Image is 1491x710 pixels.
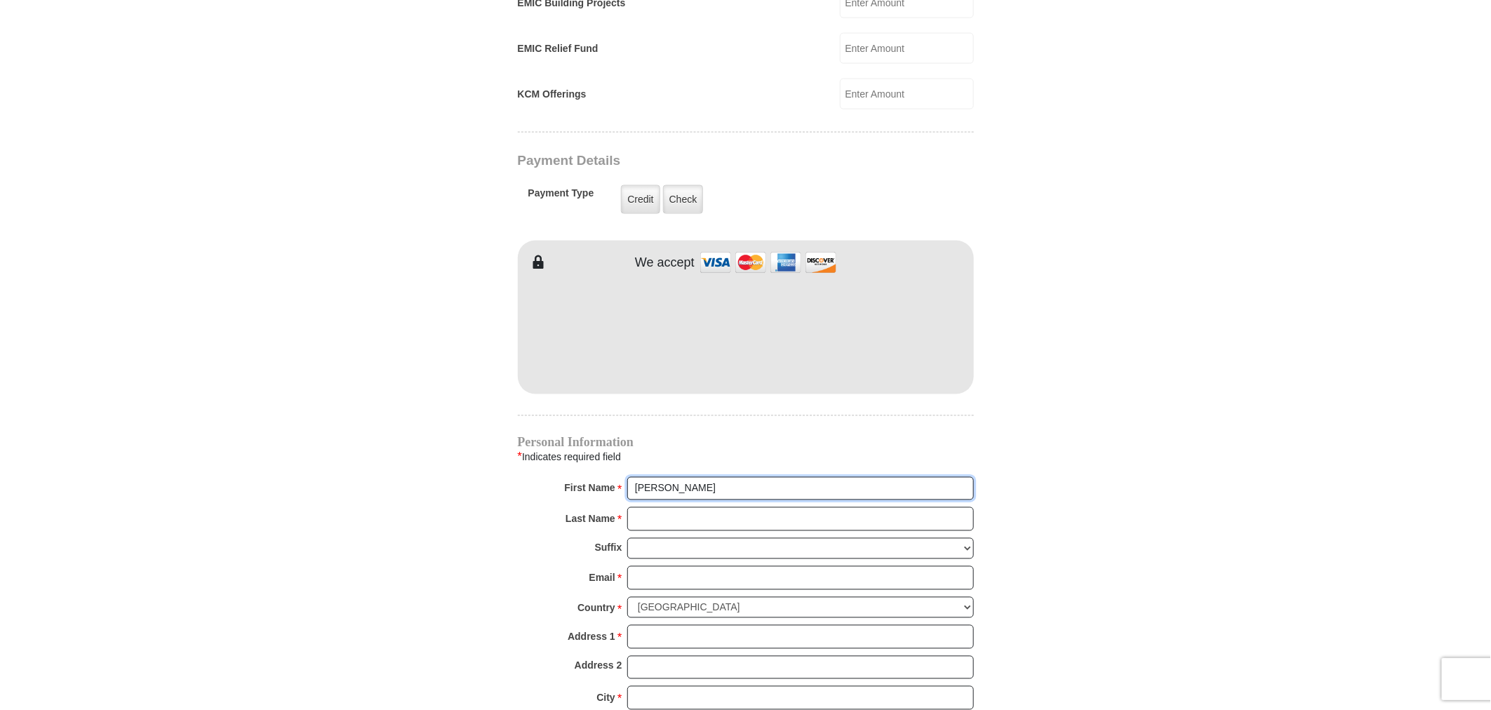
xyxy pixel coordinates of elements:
strong: Address 1 [568,627,615,647]
strong: Country [577,598,615,618]
input: Enter Amount [840,33,974,64]
h3: Payment Details [518,153,876,169]
h4: Personal Information [518,437,974,448]
input: Enter Amount [840,79,974,109]
label: EMIC Relief Fund [518,41,599,56]
strong: City [596,688,615,708]
h5: Payment Type [528,187,594,206]
img: credit cards accepted [698,248,838,278]
strong: Address 2 [575,656,622,676]
h4: We accept [635,255,695,271]
div: Indicates required field [518,448,974,467]
strong: First Name [565,478,615,498]
label: Check [663,185,704,214]
label: Credit [621,185,660,214]
strong: Suffix [595,538,622,558]
label: KCM Offerings [518,87,587,102]
strong: Email [589,568,615,588]
strong: Last Name [566,509,615,529]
